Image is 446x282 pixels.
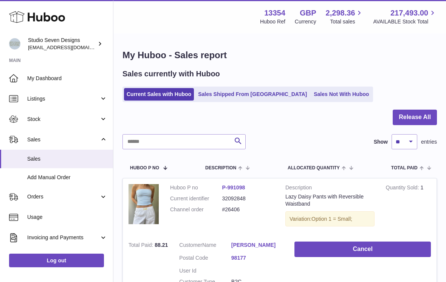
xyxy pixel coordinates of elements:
span: 2,298.36 [326,8,355,18]
strong: Description [285,184,375,193]
a: Current Sales with Huboo [124,88,194,101]
span: Total sales [330,18,364,25]
span: 88.21 [155,242,168,248]
div: Lazy Daisy Pants with Reversible Waistband [285,193,375,208]
span: Orders [27,193,99,200]
a: Sales Shipped From [GEOGRAPHIC_DATA] [195,88,310,101]
span: Sales [27,136,99,143]
label: Show [374,138,388,146]
dt: Current identifier [170,195,222,202]
span: Listings [27,95,99,102]
a: 217,493.00 AVAILABLE Stock Total [373,8,437,25]
span: Usage [27,214,107,221]
span: Option 1 = Small; [311,216,352,222]
a: 98177 [231,254,283,262]
span: entries [421,138,437,146]
div: Variation: [285,211,375,227]
span: AVAILABLE Stock Total [373,18,437,25]
span: Customer [179,242,202,248]
button: Cancel [294,242,431,257]
span: Huboo P no [130,166,159,170]
a: 2,298.36 Total sales [326,8,364,25]
span: My Dashboard [27,75,107,82]
div: Studio Seven Designs [28,37,96,51]
span: Sales [27,155,107,163]
dd: 32092848 [222,195,274,202]
a: Sales Not With Huboo [311,88,372,101]
dt: User Id [179,267,231,274]
img: contact.studiosevendesigns@gmail.com [9,38,20,50]
h2: Sales currently with Huboo [122,69,220,79]
button: Release All [393,110,437,125]
strong: Quantity Sold [386,184,421,192]
span: Description [205,166,236,170]
strong: GBP [300,8,316,18]
strong: 13354 [264,8,285,18]
dd: #26406 [222,206,274,213]
span: [EMAIL_ADDRESS][DOMAIN_NAME] [28,44,111,50]
span: 217,493.00 [390,8,428,18]
td: 1 [380,178,437,236]
span: Total paid [391,166,418,170]
span: Invoicing and Payments [27,234,99,241]
dt: Channel order [170,206,222,213]
strong: Total Paid [129,242,155,250]
dt: Huboo P no [170,184,222,191]
div: Huboo Ref [260,18,285,25]
a: P-991098 [222,184,245,191]
div: Currency [295,18,316,25]
span: Stock [27,116,99,123]
dt: Name [179,242,231,251]
a: Log out [9,254,104,267]
h1: My Huboo - Sales report [122,49,437,61]
img: F9B70C03-3D69-42B0-BD0F-75A7B24DF086_1_105_c.jpg [129,184,159,225]
a: [PERSON_NAME] [231,242,283,249]
span: Add Manual Order [27,174,107,181]
dt: Postal Code [179,254,231,263]
span: ALLOCATED Quantity [288,166,340,170]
